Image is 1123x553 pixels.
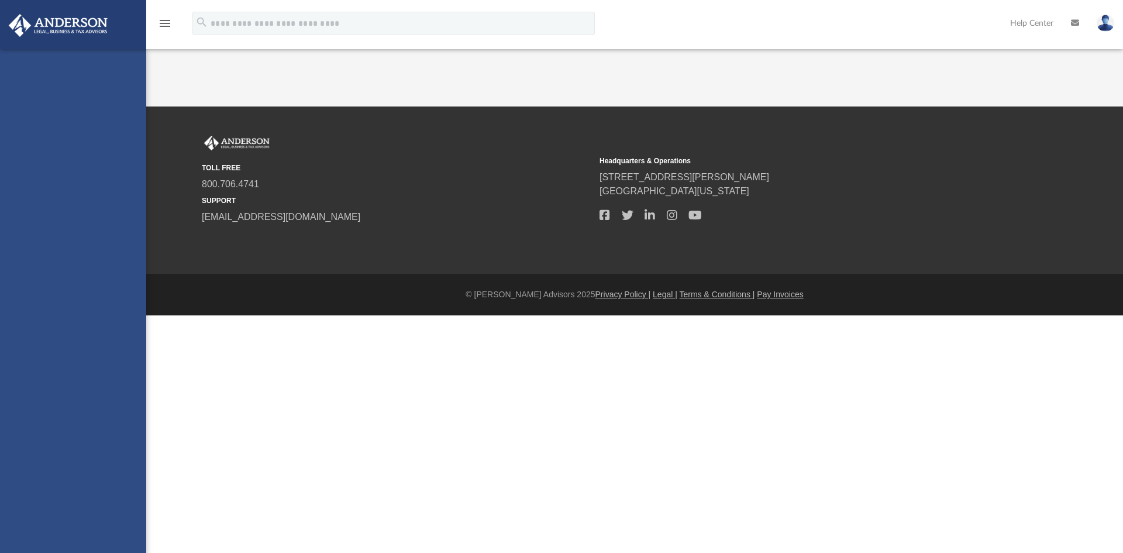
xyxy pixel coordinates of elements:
a: Terms & Conditions | [680,290,755,299]
i: search [195,16,208,29]
a: [STREET_ADDRESS][PERSON_NAME] [600,172,769,182]
a: menu [158,22,172,30]
a: 800.706.4741 [202,179,259,189]
a: Legal | [653,290,677,299]
img: Anderson Advisors Platinum Portal [5,14,111,37]
small: TOLL FREE [202,163,591,173]
a: [EMAIL_ADDRESS][DOMAIN_NAME] [202,212,360,222]
small: SUPPORT [202,195,591,206]
a: Privacy Policy | [595,290,651,299]
a: Pay Invoices [757,290,803,299]
img: Anderson Advisors Platinum Portal [202,136,272,151]
a: [GEOGRAPHIC_DATA][US_STATE] [600,186,749,196]
small: Headquarters & Operations [600,156,989,166]
i: menu [158,16,172,30]
div: © [PERSON_NAME] Advisors 2025 [146,288,1123,301]
img: User Pic [1097,15,1114,32]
